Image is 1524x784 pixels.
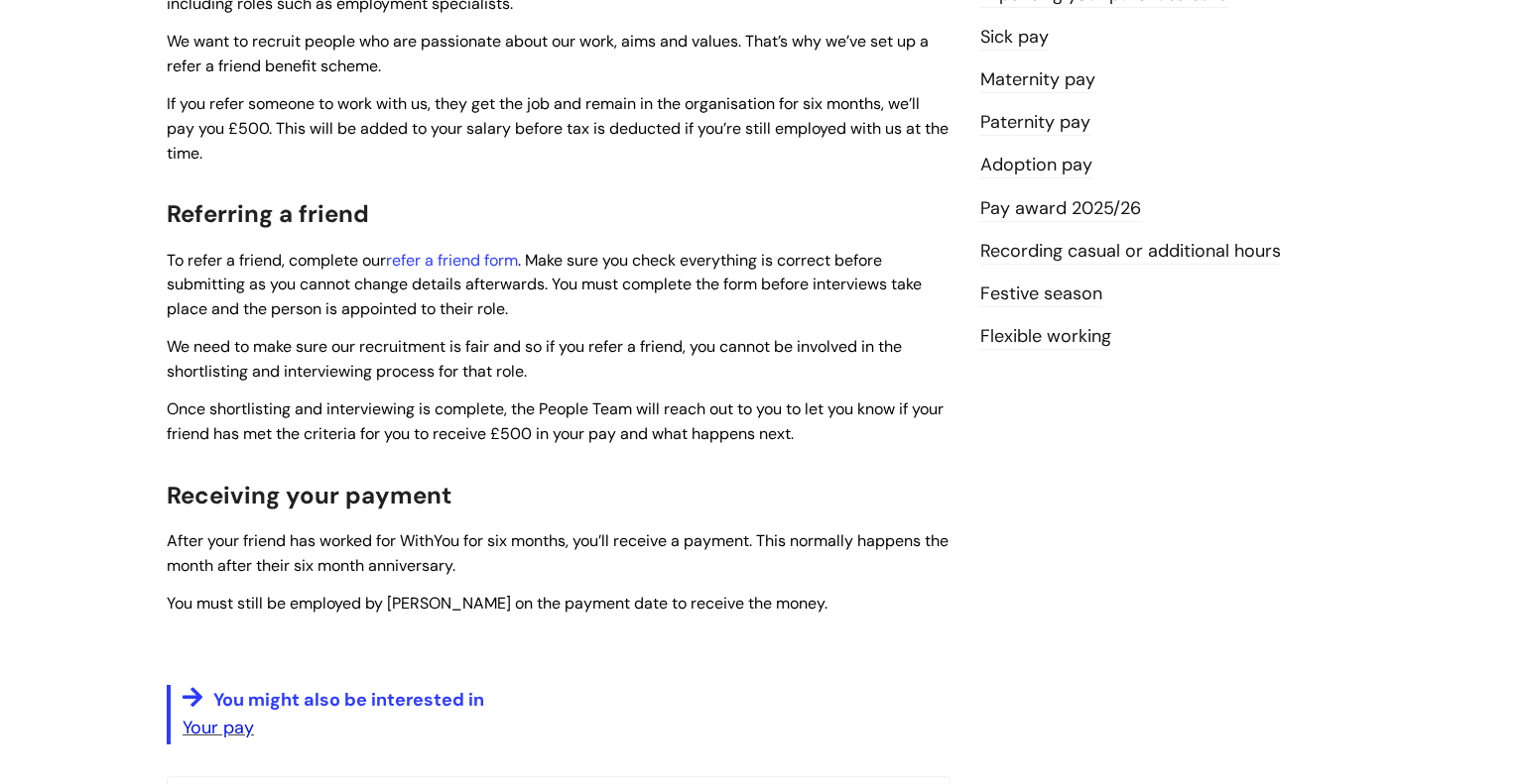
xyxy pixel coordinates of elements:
a: Adoption pay [980,153,1092,178]
span: If you refer someone to work with us, they get the job and remain in the organisation for six mon... [167,93,949,164]
a: Pay award 2025/26 [980,196,1141,222]
span: To refer a friend, complete our . Make sure you check everything is correct before submitting as ... [167,250,922,320]
span: Once shortlisting and interviewing is complete, the People Team will reach out to you to let you ... [167,398,944,444]
a: Maternity pay [980,67,1095,93]
a: Sick pay [980,25,1049,51]
span: We need to make sure our recruitment is fair and so if you refer a friend, you cannot be involved... [167,336,902,382]
a: Recording casual or additional hours [980,239,1281,265]
span: Receiving your payment [167,480,451,510]
a: refer a friend form [386,250,518,271]
span: We want to recruit people who are passionate about our work, aims and values. That’s why we’ve se... [167,31,929,76]
span: You might also be interested in [213,688,484,712]
a: Flexible working [980,324,1111,350]
span: Referring a friend [167,198,369,229]
a: Your pay [183,716,254,739]
a: Paternity pay [980,110,1090,136]
span: You must still be employed by [PERSON_NAME] on the payment date to receive the money. [167,593,827,614]
a: Festive season [980,281,1102,307]
span: After your friend has worked for WithYou for six months, you’ll receive a payment. This normally ... [167,530,949,576]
